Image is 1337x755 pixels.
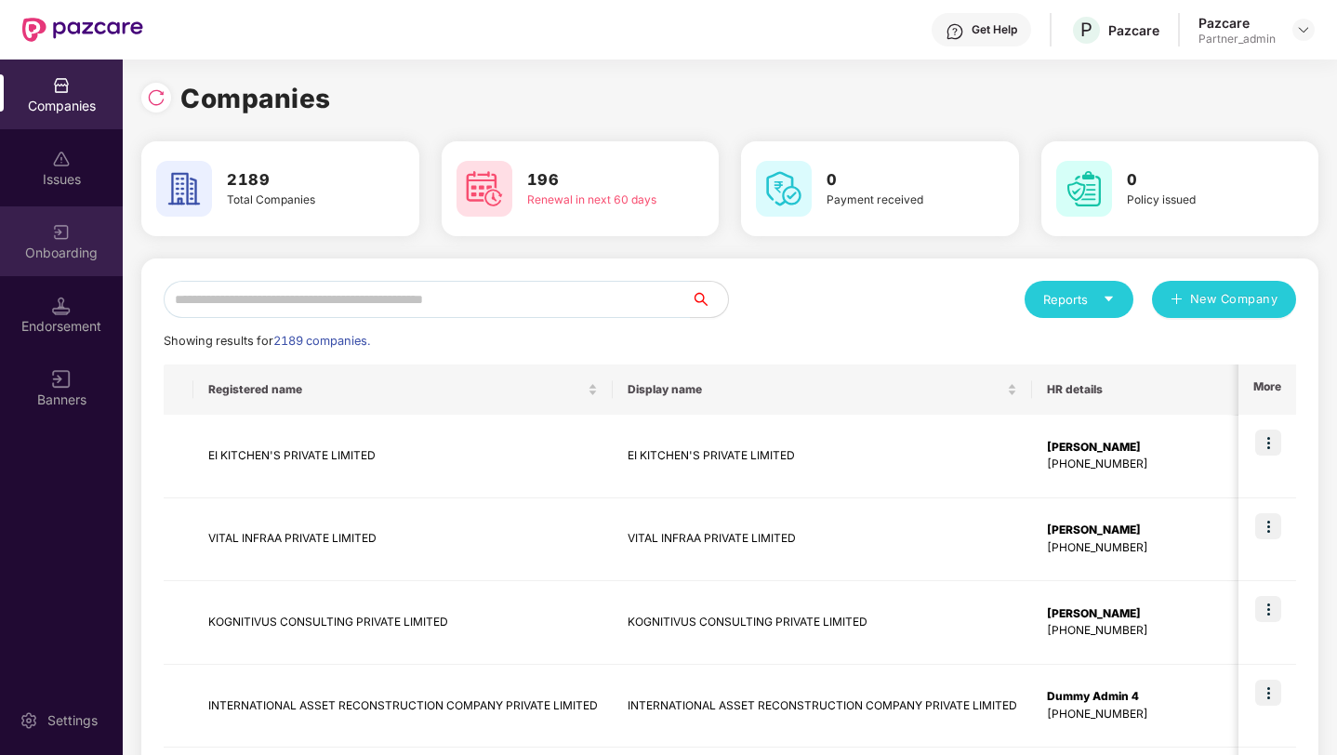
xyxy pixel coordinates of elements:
[1255,513,1281,539] img: icon
[613,415,1032,498] td: EI KITCHEN'S PRIVATE LIMITED
[1080,19,1092,41] span: P
[1047,539,1238,557] div: [PHONE_NUMBER]
[273,334,370,348] span: 2189 companies.
[1103,293,1115,305] span: caret-down
[164,334,370,348] span: Showing results for
[946,22,964,41] img: svg+xml;base64,PHN2ZyBpZD0iSGVscC0zMngzMiIgeG1sbnM9Imh0dHA6Ly93d3cudzMub3JnLzIwMDAvc3ZnIiB3aWR0aD...
[193,665,613,748] td: INTERNATIONAL ASSET RECONSTRUCTION COMPANY PRIVATE LIMITED
[1047,706,1238,723] div: [PHONE_NUMBER]
[156,161,212,217] img: svg+xml;base64,PHN2ZyB4bWxucz0iaHR0cDovL3d3dy53My5vcmcvMjAwMC9zdmciIHdpZHRoPSI2MCIgaGVpZ2h0PSI2MC...
[613,665,1032,748] td: INTERNATIONAL ASSET RECONSTRUCTION COMPANY PRIVATE LIMITED
[1047,622,1238,640] div: [PHONE_NUMBER]
[1032,364,1252,415] th: HR details
[1190,290,1278,309] span: New Company
[1047,456,1238,473] div: [PHONE_NUMBER]
[1255,430,1281,456] img: icon
[52,76,71,95] img: svg+xml;base64,PHN2ZyBpZD0iQ29tcGFuaWVzIiB4bWxucz0iaHR0cDovL3d3dy53My5vcmcvMjAwMC9zdmciIHdpZHRoPS...
[193,498,613,582] td: VITAL INFRAA PRIVATE LIMITED
[1047,605,1238,623] div: [PERSON_NAME]
[1127,192,1265,209] div: Policy issued
[1255,596,1281,622] img: icon
[628,382,1003,397] span: Display name
[613,364,1032,415] th: Display name
[1296,22,1311,37] img: svg+xml;base64,PHN2ZyBpZD0iRHJvcGRvd24tMzJ4MzIiIHhtbG5zPSJodHRwOi8vd3d3LnczLm9yZy8yMDAwL3N2ZyIgd2...
[52,297,71,315] img: svg+xml;base64,PHN2ZyB3aWR0aD0iMTQuNSIgaGVpZ2h0PSIxNC41IiB2aWV3Qm94PSIwIDAgMTYgMTYiIGZpbGw9Im5vbm...
[42,711,103,730] div: Settings
[1043,290,1115,309] div: Reports
[52,150,71,168] img: svg+xml;base64,PHN2ZyBpZD0iSXNzdWVzX2Rpc2FibGVkIiB4bWxucz0iaHR0cDovL3d3dy53My5vcmcvMjAwMC9zdmciIH...
[193,581,613,665] td: KOGNITIVUS CONSULTING PRIVATE LIMITED
[972,22,1017,37] div: Get Help
[1255,680,1281,706] img: icon
[827,168,965,192] h3: 0
[527,192,666,209] div: Renewal in next 60 days
[20,711,38,730] img: svg+xml;base64,PHN2ZyBpZD0iU2V0dGluZy0yMHgyMCIgeG1sbnM9Imh0dHA6Ly93d3cudzMub3JnLzIwMDAvc3ZnIiB3aW...
[1047,522,1238,539] div: [PERSON_NAME]
[227,192,365,209] div: Total Companies
[193,415,613,498] td: EI KITCHEN'S PRIVATE LIMITED
[1047,688,1238,706] div: Dummy Admin 4
[227,168,365,192] h3: 2189
[52,223,71,242] img: svg+xml;base64,PHN2ZyB3aWR0aD0iMjAiIGhlaWdodD0iMjAiIHZpZXdCb3g9IjAgMCAyMCAyMCIgZmlsbD0ibm9uZSIgeG...
[1047,439,1238,457] div: [PERSON_NAME]
[1238,364,1296,415] th: More
[1108,21,1159,39] div: Pazcare
[527,168,666,192] h3: 196
[52,370,71,389] img: svg+xml;base64,PHN2ZyB3aWR0aD0iMTYiIGhlaWdodD0iMTYiIHZpZXdCb3g9IjAgMCAxNiAxNiIgZmlsbD0ibm9uZSIgeG...
[690,281,729,318] button: search
[457,161,512,217] img: svg+xml;base64,PHN2ZyB4bWxucz0iaHR0cDovL3d3dy53My5vcmcvMjAwMC9zdmciIHdpZHRoPSI2MCIgaGVpZ2h0PSI2MC...
[1152,281,1296,318] button: plusNew Company
[1198,32,1276,46] div: Partner_admin
[756,161,812,217] img: svg+xml;base64,PHN2ZyB4bWxucz0iaHR0cDovL3d3dy53My5vcmcvMjAwMC9zdmciIHdpZHRoPSI2MCIgaGVpZ2h0PSI2MC...
[208,382,584,397] span: Registered name
[1127,168,1265,192] h3: 0
[690,292,728,307] span: search
[1171,293,1183,308] span: plus
[1198,14,1276,32] div: Pazcare
[193,364,613,415] th: Registered name
[827,192,965,209] div: Payment received
[180,78,331,119] h1: Companies
[147,88,165,107] img: svg+xml;base64,PHN2ZyBpZD0iUmVsb2FkLTMyeDMyIiB4bWxucz0iaHR0cDovL3d3dy53My5vcmcvMjAwMC9zdmciIHdpZH...
[613,581,1032,665] td: KOGNITIVUS CONSULTING PRIVATE LIMITED
[22,18,143,42] img: New Pazcare Logo
[1056,161,1112,217] img: svg+xml;base64,PHN2ZyB4bWxucz0iaHR0cDovL3d3dy53My5vcmcvMjAwMC9zdmciIHdpZHRoPSI2MCIgaGVpZ2h0PSI2MC...
[613,498,1032,582] td: VITAL INFRAA PRIVATE LIMITED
